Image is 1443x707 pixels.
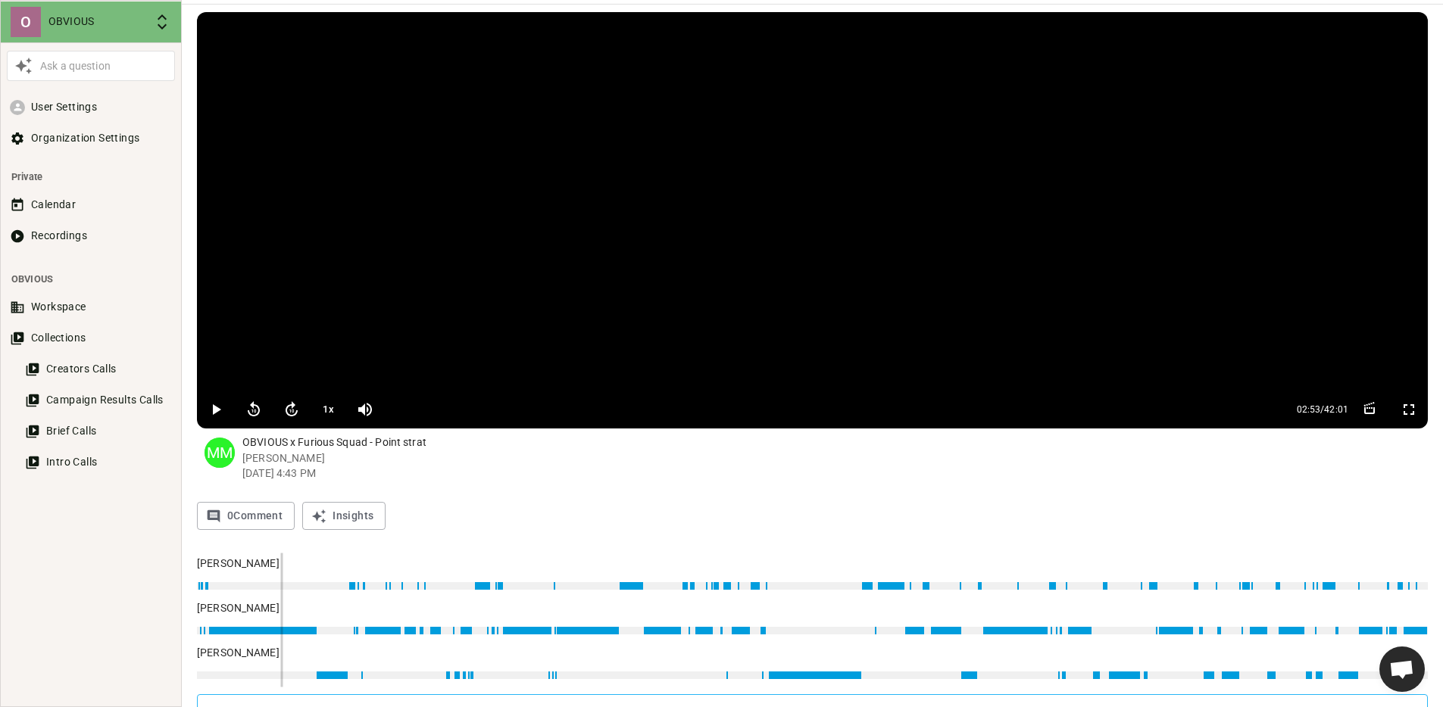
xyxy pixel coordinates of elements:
li: Private [7,163,175,191]
div: O [11,7,41,37]
div: MM [205,438,235,468]
li: OBVIOUS [7,265,175,293]
button: 0Comment [197,502,295,530]
button: Awesile Icon [11,53,36,79]
button: Brief Calls [22,417,175,445]
p: OBVIOUS x Furious Squad - Point strat [242,434,1428,450]
button: Calendar [7,191,175,219]
button: Intro Calls [22,448,175,476]
button: Creators Calls [22,355,175,383]
button: Collections [7,324,175,352]
span: 02:53 / 42:01 [1297,403,1348,416]
div: Ask a question [36,58,171,74]
button: User Settings [7,93,175,121]
button: Organization Settings [7,124,175,152]
button: Insights [302,502,386,530]
button: Campaign Results Calls [22,386,175,414]
button: Workspace [7,293,175,321]
div: Ouvrir le chat [1379,646,1425,692]
p: [PERSON_NAME] [DATE] 4:43 PM [242,450,1428,481]
button: 1x [314,394,342,425]
button: Recordings [7,222,175,250]
p: OBVIOUS [48,14,147,30]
